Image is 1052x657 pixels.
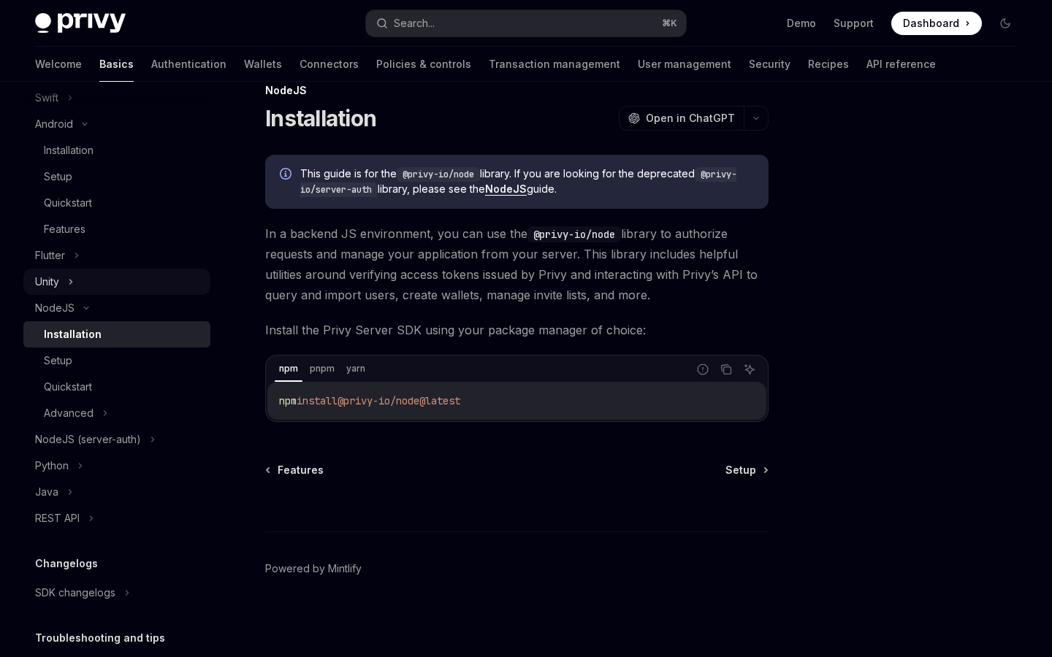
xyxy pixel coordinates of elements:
a: Setup [23,164,210,190]
a: Powered by Mintlify [265,561,362,576]
div: NodeJS [265,83,769,98]
button: Java [23,479,210,505]
div: NodeJS [35,299,75,317]
a: Policies & controls [376,47,471,82]
button: Android [23,111,210,137]
span: Install the Privy Server SDK using your package manager of choice: [265,320,769,340]
span: Dashboard [903,16,959,31]
a: Support [834,16,874,31]
span: Setup [725,463,756,477]
a: Security [749,47,790,82]
img: dark logo [35,13,126,34]
a: API reference [866,47,936,82]
div: Features [44,220,85,238]
div: Search... [394,15,435,32]
div: Installation [44,326,102,343]
a: Installation [23,321,210,347]
button: Ask AI [740,360,759,379]
div: Setup [44,168,72,185]
code: @privy-io/node [527,226,621,242]
a: Welcome [35,47,82,82]
span: In a backend JS environment, you can use the library to authorize requests and manage your applic... [265,223,769,305]
h1: Installation [265,105,376,131]
a: Setup [725,463,767,477]
a: NodeJS [485,182,527,196]
div: yarn [342,360,370,377]
button: Search...⌘K [366,10,685,36]
h5: Troubleshooting and tips [35,629,165,647]
a: Wallets [244,47,282,82]
div: Installation [44,142,94,159]
button: REST API [23,505,210,531]
div: REST API [35,510,80,527]
code: @privy-io/server-auth [300,167,736,197]
h5: Changelogs [35,555,98,572]
div: Quickstart [44,194,92,212]
div: Unity [35,273,59,291]
svg: Info [280,168,294,182]
button: Flutter [23,242,210,269]
div: Android [35,115,73,133]
a: Connectors [300,47,359,82]
button: Toggle dark mode [994,12,1017,35]
button: Unity [23,269,210,295]
button: Copy the contents from the code block [717,360,736,379]
div: Quickstart [44,378,92,396]
a: Dashboard [891,12,982,35]
span: ⌘ K [662,18,677,29]
button: Open in ChatGPT [619,106,744,131]
div: npm [275,360,302,377]
a: Installation [23,137,210,164]
a: Demo [787,16,816,31]
div: Python [35,457,69,474]
span: @privy-io/node@latest [338,394,460,407]
span: Open in ChatGPT [646,111,735,126]
button: Python [23,453,210,479]
button: SDK changelogs [23,580,210,606]
a: Features [23,216,210,242]
a: Setup [23,347,210,374]
a: Quickstart [23,374,210,400]
span: This guide is for the library. If you are looking for the deprecated library, please see the guide. [300,166,754,197]
span: install [297,394,338,407]
a: User management [638,47,731,82]
div: SDK changelogs [35,584,115,602]
div: Setup [44,352,72,369]
div: Advanced [44,404,94,422]
span: npm [279,394,297,407]
a: Authentication [151,47,226,82]
span: Features [278,463,324,477]
button: Report incorrect code [693,360,712,379]
a: Basics [99,47,134,82]
a: Recipes [808,47,849,82]
code: @privy-io/node [397,167,480,182]
div: Flutter [35,247,65,264]
div: pnpm [305,360,339,377]
a: Quickstart [23,190,210,216]
button: Advanced [23,400,210,426]
button: NodeJS (server-auth) [23,426,210,453]
button: NodeJS [23,295,210,321]
div: Java [35,483,58,501]
a: Transaction management [489,47,620,82]
div: NodeJS (server-auth) [35,431,141,448]
a: Features [267,463,324,477]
